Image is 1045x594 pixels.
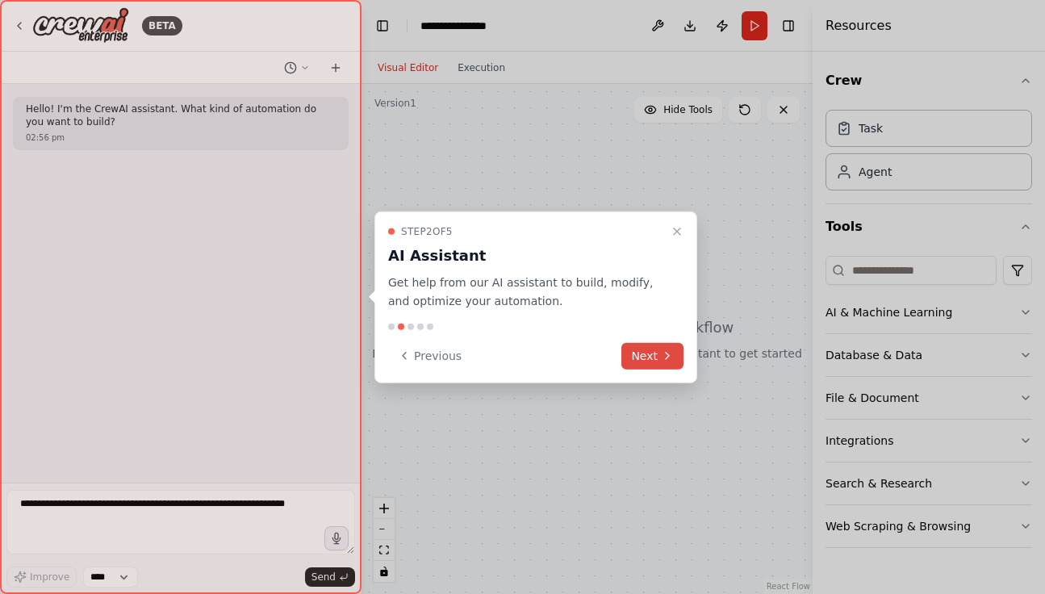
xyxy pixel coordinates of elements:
span: Step 2 of 5 [401,225,453,238]
button: Hide left sidebar [371,15,394,37]
h3: AI Assistant [388,245,664,267]
p: Get help from our AI assistant to build, modify, and optimize your automation. [388,274,664,311]
button: Previous [388,342,471,369]
button: Close walkthrough [667,222,687,241]
button: Next [621,342,683,369]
